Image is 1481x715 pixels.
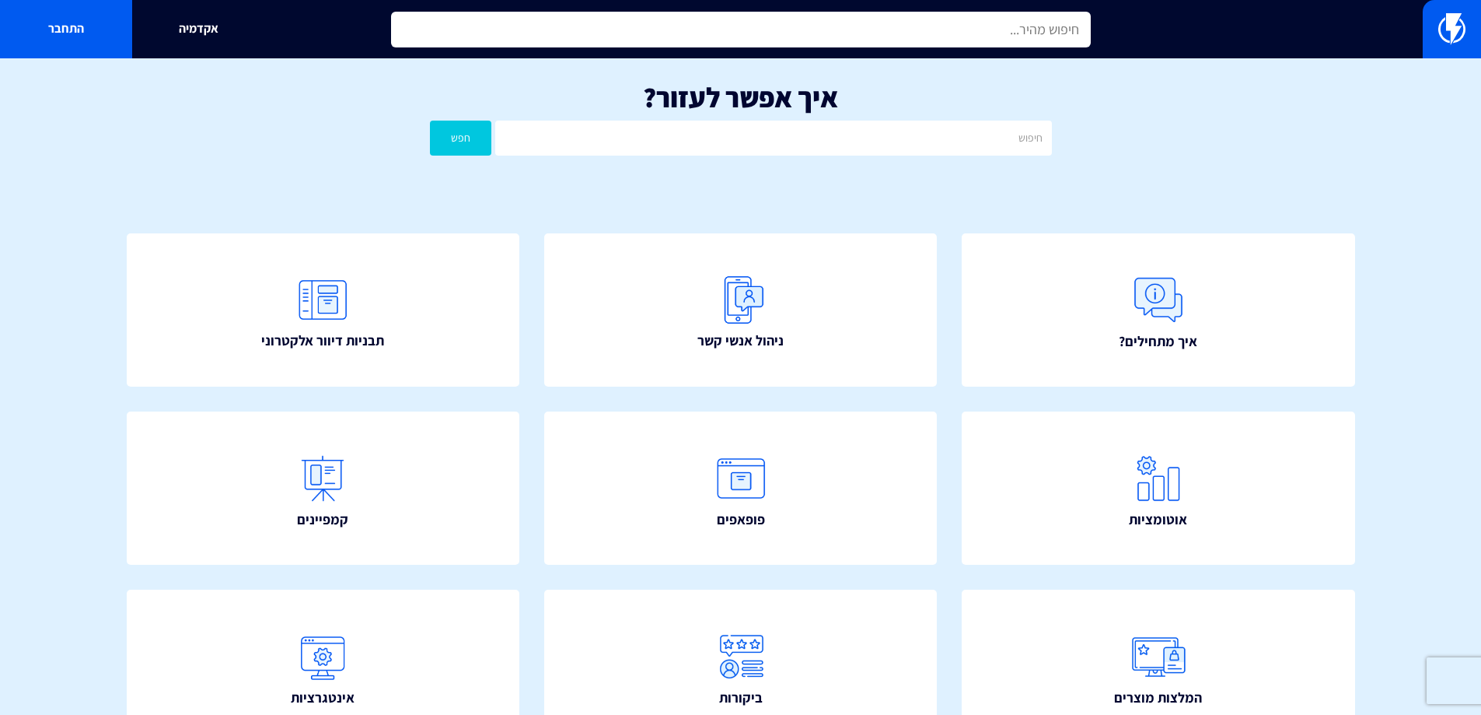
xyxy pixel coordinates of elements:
[391,12,1091,47] input: חיפוש מהיר...
[261,331,384,351] span: תבניות דיוור אלקטרוני
[23,82,1458,113] h1: איך אפשר לעזור?
[1114,688,1202,708] span: המלצות מוצרים
[697,331,784,351] span: ניהול אנשי קשר
[962,412,1355,566] a: אוטומציות
[291,688,355,708] span: אינטגרציות
[719,688,763,708] span: ביקורות
[544,412,938,566] a: פופאפים
[430,121,492,156] button: חפש
[495,121,1051,156] input: חיפוש
[717,510,765,530] span: פופאפים
[297,510,348,530] span: קמפיינים
[127,412,520,566] a: קמפיינים
[962,233,1355,387] a: איך מתחילים?
[1119,331,1197,352] span: איך מתחילים?
[544,233,938,387] a: ניהול אנשי קשר
[1129,510,1187,530] span: אוטומציות
[127,233,520,387] a: תבניות דיוור אלקטרוני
